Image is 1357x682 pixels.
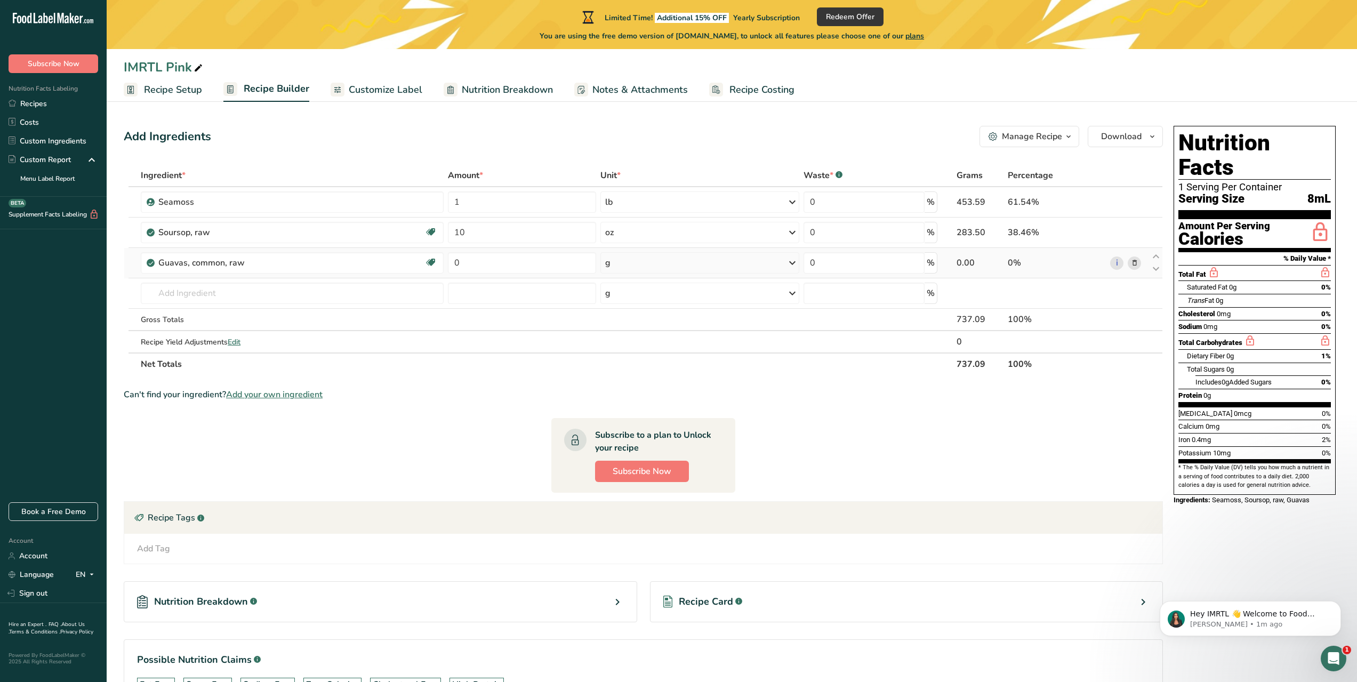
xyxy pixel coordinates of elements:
span: You are using the free demo version of [DOMAIN_NAME], to unlock all features please choose one of... [540,30,924,42]
div: lb [605,196,613,208]
span: Customize Label [349,83,422,97]
div: Limited Time! [580,11,800,23]
span: Recipe Card [679,595,733,609]
div: Manage Recipe [1002,130,1062,143]
span: 0mcg [1234,410,1251,418]
span: Dietary Fiber [1187,352,1225,360]
div: Recipe Yield Adjustments [141,336,443,348]
span: 10mg [1213,449,1231,457]
span: 0% [1322,422,1331,430]
span: Add your own ingredient [226,388,323,401]
iframe: Intercom live chat [1321,646,1346,671]
span: 0% [1321,310,1331,318]
span: Yearly Subscription [733,13,800,23]
a: FAQ . [49,621,61,628]
div: Add Tag [137,542,170,555]
div: Can't find your ingredient? [124,388,1163,401]
div: IMRTL Pink [124,58,205,77]
span: 0g [1222,378,1229,386]
button: Manage Recipe [979,126,1079,147]
span: Recipe Costing [729,83,794,97]
div: EN [76,568,98,581]
span: 1 [1343,646,1351,654]
div: 1 Serving Per Container [1178,182,1331,192]
div: Calories [1178,231,1270,247]
span: Protein [1178,391,1202,399]
span: Recipe Builder [244,82,309,96]
div: 283.50 [957,226,1003,239]
div: Subscribe to a plan to Unlock your recipe [595,429,714,454]
div: Waste [804,169,842,182]
div: g [605,287,611,300]
a: Terms & Conditions . [9,628,60,636]
div: Gross Totals [141,314,443,325]
a: Recipe Costing [709,78,794,102]
span: Ingredients: [1174,496,1210,504]
span: 0% [1321,323,1331,331]
span: 1% [1321,352,1331,360]
span: 0g [1226,352,1234,360]
a: Recipe Setup [124,78,202,102]
div: Custom Report [9,154,71,165]
h1: Possible Nutrition Claims [137,653,1150,667]
span: 0% [1322,410,1331,418]
span: Fat [1187,296,1214,304]
div: Guavas, common, raw [158,256,292,269]
span: Total Sugars [1187,365,1225,373]
span: Serving Size [1178,192,1244,206]
div: 737.09 [957,313,1003,326]
a: Book a Free Demo [9,502,98,521]
span: Calcium [1178,422,1204,430]
button: Subscribe Now [595,461,689,482]
button: Redeem Offer [817,7,884,26]
span: Redeem Offer [826,11,874,22]
a: Nutrition Breakdown [444,78,553,102]
span: Seamoss, Soursop, raw, Guavas [1212,496,1310,504]
span: 2% [1322,436,1331,444]
a: Recipe Builder [223,77,309,102]
div: g [605,256,611,269]
span: Nutrition Breakdown [154,595,248,609]
span: Nutrition Breakdown [462,83,553,97]
span: Grams [957,169,983,182]
button: Subscribe Now [9,54,98,73]
span: Total Carbohydrates [1178,339,1242,347]
div: 38.46% [1008,226,1106,239]
span: Notes & Attachments [592,83,688,97]
a: i [1110,256,1123,270]
span: Amount [448,169,483,182]
span: 0mg [1217,310,1231,318]
span: 0% [1322,449,1331,457]
span: 0mg [1203,323,1217,331]
span: Total Fat [1178,270,1206,278]
iframe: Intercom notifications message [1144,579,1357,653]
div: 0.00 [957,256,1003,269]
span: 0g [1216,296,1223,304]
th: 100% [1006,352,1108,375]
span: Sodium [1178,323,1202,331]
th: 737.09 [954,352,1006,375]
input: Add Ingredient [141,283,443,304]
div: 61.54% [1008,196,1106,208]
span: 0g [1203,391,1211,399]
a: Hire an Expert . [9,621,46,628]
h1: Nutrition Facts [1178,131,1331,180]
a: Customize Label [331,78,422,102]
span: Saturated Fat [1187,283,1227,291]
a: Notes & Attachments [574,78,688,102]
div: 0% [1008,256,1106,269]
div: oz [605,226,614,239]
div: 0 [957,335,1003,348]
span: 0g [1226,365,1234,373]
span: 0.4mg [1192,436,1211,444]
span: 0mg [1206,422,1219,430]
div: 100% [1008,313,1106,326]
span: [MEDICAL_DATA] [1178,410,1232,418]
th: Net Totals [139,352,954,375]
span: Iron [1178,436,1190,444]
span: Subscribe Now [28,58,79,69]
